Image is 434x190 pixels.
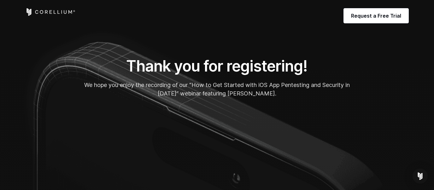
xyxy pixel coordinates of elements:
[351,12,401,20] span: Request a Free Trial
[343,8,409,23] a: Request a Free Trial
[75,57,359,76] h1: Thank you for registering!
[413,169,428,184] div: Open Intercom Messenger
[25,8,75,16] a: Corellium Home
[75,81,359,98] p: We hope you enjoy the recording of our “How to Get Started with iOS App Pentesting and Security i...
